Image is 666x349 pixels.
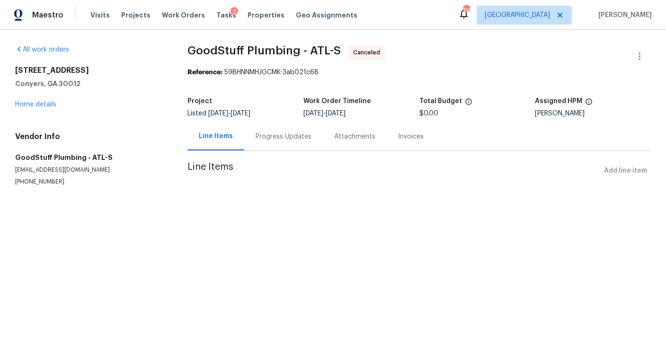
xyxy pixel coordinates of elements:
[231,110,250,117] span: [DATE]
[199,131,233,141] div: Line Items
[187,68,651,77] div: 59BHNNMHJGCMK-3ab021c68
[303,110,346,117] span: -
[208,110,250,117] span: -
[121,10,151,20] span: Projects
[465,98,472,110] span: The total cost of line items that have been proposed by Opendoor. This sum includes line items th...
[90,10,110,20] span: Visits
[256,132,311,141] div: Progress Updates
[535,98,582,105] h5: Assigned HPM
[216,12,236,18] span: Tasks
[326,110,346,117] span: [DATE]
[32,10,63,20] span: Maestro
[15,101,56,108] a: Home details
[419,98,462,105] h5: Total Budget
[187,110,250,117] span: Listed
[353,48,384,57] span: Canceled
[303,110,323,117] span: [DATE]
[187,162,600,180] span: Line Items
[334,132,375,141] div: Attachments
[15,132,165,141] h4: Vendor Info
[187,45,341,56] span: GoodStuff Plumbing - ATL-S
[248,10,284,20] span: Properties
[187,98,212,105] h5: Project
[535,110,651,117] div: [PERSON_NAME]
[162,10,205,20] span: Work Orders
[585,98,593,110] span: The hpm assigned to this work order.
[15,166,165,174] p: [EMAIL_ADDRESS][DOMAIN_NAME]
[15,178,165,186] p: [PHONE_NUMBER]
[15,46,69,53] a: All work orders
[15,153,165,162] h5: GoodStuff Plumbing - ATL-S
[208,110,228,117] span: [DATE]
[187,69,222,76] b: Reference:
[303,98,371,105] h5: Work Order Timeline
[595,10,652,20] span: [PERSON_NAME]
[231,7,238,17] div: 2
[15,79,165,88] h5: Conyers, GA 30012
[419,110,438,117] span: $0.00
[15,66,165,75] h2: [STREET_ADDRESS]
[296,10,357,20] span: Geo Assignments
[463,6,470,15] div: 114
[485,10,550,20] span: [GEOGRAPHIC_DATA]
[398,132,424,141] div: Invoices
